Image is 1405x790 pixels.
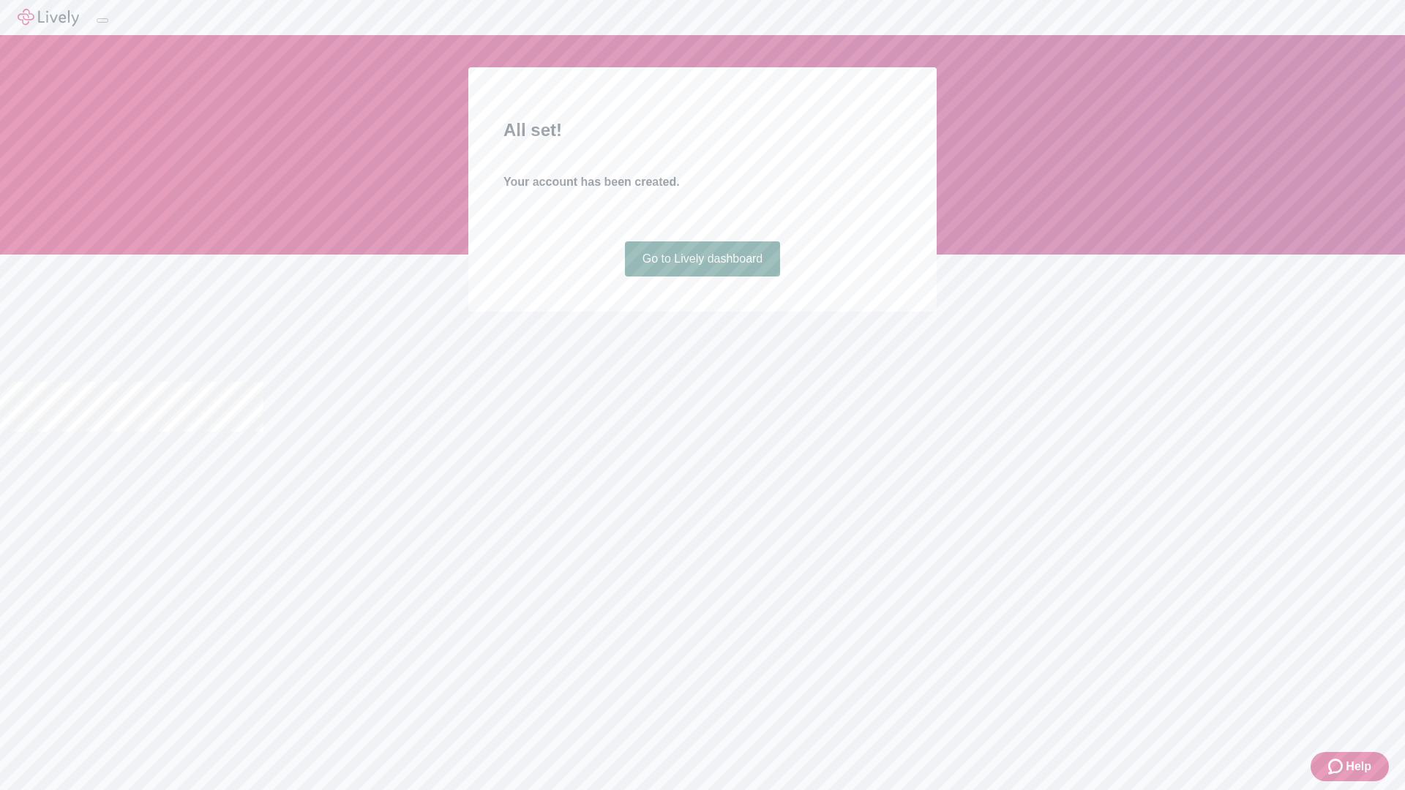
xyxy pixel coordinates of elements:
[1346,758,1371,775] span: Help
[503,117,902,143] h2: All set!
[1328,758,1346,775] svg: Zendesk support icon
[503,173,902,191] h4: Your account has been created.
[625,241,781,276] a: Go to Lively dashboard
[97,18,108,23] button: Log out
[1311,752,1389,781] button: Zendesk support iconHelp
[18,9,79,26] img: Lively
